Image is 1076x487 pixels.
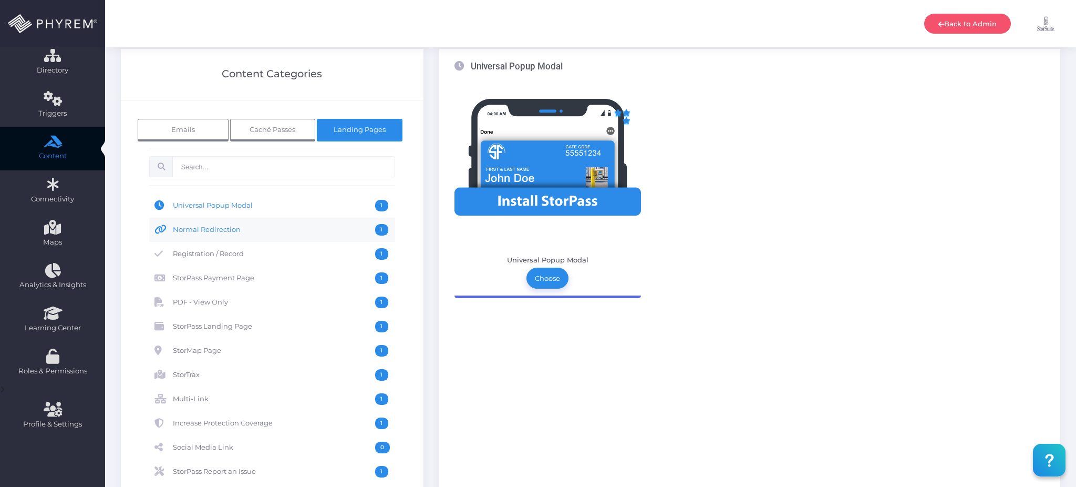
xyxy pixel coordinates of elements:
[375,248,388,260] span: 1
[173,200,376,211] span: Universal Popup Modal
[173,272,376,284] span: StorPass Payment Page
[173,369,376,381] span: StorTrax
[7,280,98,290] span: Analytics & Insights
[171,125,195,134] span: Emails
[375,442,390,453] span: 0
[375,466,388,478] span: 1
[173,442,376,453] span: Social Media Link
[471,61,563,72] h3: Universal Popup Modal
[173,466,376,478] span: StorPass Report an Issue
[149,387,396,411] a: Multi-Link 1
[149,242,396,266] a: Registration / Record 1
[149,435,396,460] a: Social Media Link 0
[375,393,388,405] span: 1
[173,418,376,429] span: Increase Protection Coverage
[172,156,395,177] input: Search...
[149,314,396,339] a: StorPass Landing Page 1
[375,272,388,284] span: 1
[43,237,62,248] span: Maps
[149,266,396,290] a: StorPass Payment Page 1
[23,419,82,430] span: Profile & Settings
[173,297,376,308] span: PDF - View Only
[173,224,376,236] span: Normal Redirection
[149,194,396,218] a: Universal Popup Modal 1
[173,345,376,357] span: StorMap Page
[375,224,388,236] span: 1
[250,125,295,134] span: Caché Passes
[7,194,98,205] span: Connectivity
[7,65,98,76] span: Directory
[149,411,396,435] a: Increase Protection Coverage 1
[375,345,388,357] span: 1
[924,14,1011,34] a: Back to Admin
[375,297,388,308] span: 1
[136,66,409,82] div: Content Categories
[173,393,376,405] span: Multi-Link
[149,339,396,363] a: StorMap Page 1
[7,151,98,161] span: Content
[149,218,396,242] a: Normal Redirection 1
[469,256,626,265] h6: Universal Popup Modal
[375,200,388,211] span: 1
[149,290,396,314] a: PDF - View Only 1
[173,248,376,260] span: Registration / Record
[173,321,376,332] span: StorPass Landing Page
[7,323,98,333] span: Learning Center
[375,321,388,332] span: 1
[526,268,568,289] a: Choose
[375,418,388,429] span: 1
[7,108,98,119] span: Triggers
[375,369,388,381] span: 1
[7,366,98,377] span: Roles & Permissions
[149,460,396,484] a: StorPass Report an Issue 1
[149,363,396,387] a: StorTrax 1
[334,125,386,134] span: Landing Pages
